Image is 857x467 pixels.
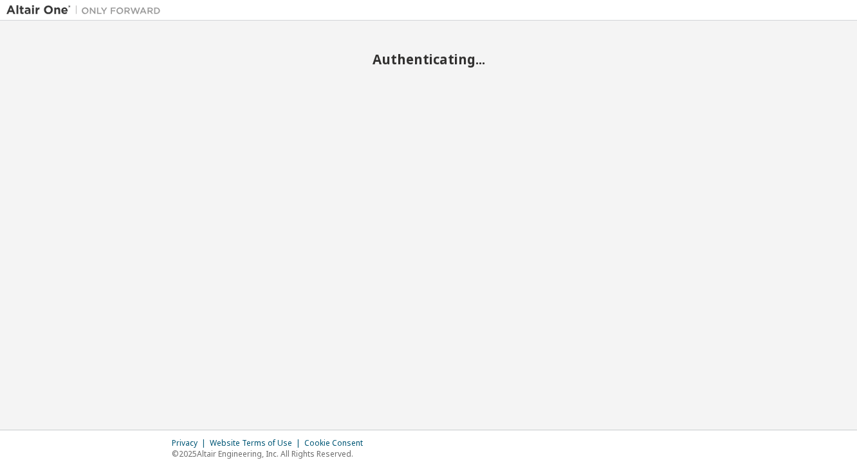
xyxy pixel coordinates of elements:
h2: Authenticating... [6,51,851,68]
div: Privacy [172,438,210,448]
p: © 2025 Altair Engineering, Inc. All Rights Reserved. [172,448,371,459]
div: Cookie Consent [304,438,371,448]
img: Altair One [6,4,167,17]
div: Website Terms of Use [210,438,304,448]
